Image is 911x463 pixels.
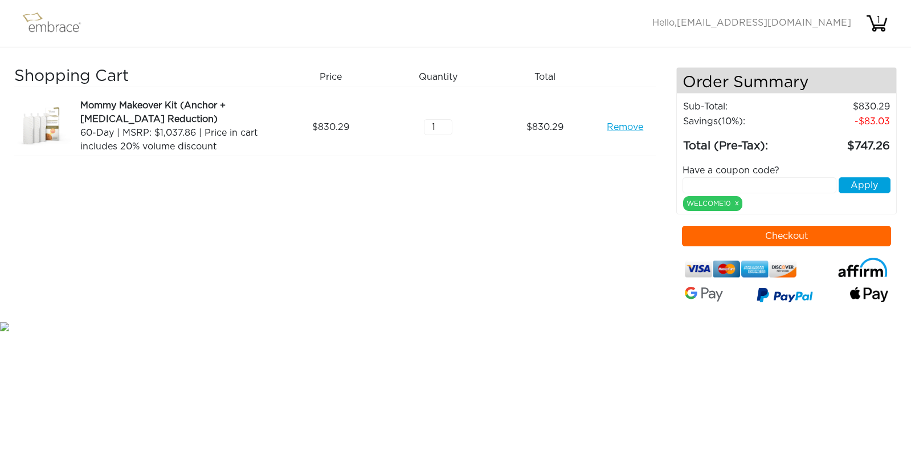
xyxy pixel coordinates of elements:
[683,196,742,211] div: WELCOME10
[718,117,743,126] span: (10%)
[839,177,890,193] button: Apply
[683,99,797,114] td: Sub-Total:
[281,67,389,87] div: Price
[867,13,890,27] div: 1
[797,99,890,114] td: 830.29
[682,226,891,246] button: Checkout
[683,114,797,129] td: Savings :
[677,68,896,94] h4: Order Summary
[674,164,899,177] div: Have a coupon code?
[838,258,888,277] img: affirm-logo.svg
[526,120,563,134] span: 830.29
[419,70,457,84] span: Quantity
[80,99,273,126] div: Mommy Makeover Kit (Anchor + [MEDICAL_DATA] Reduction)
[80,126,273,153] div: 60-Day | MSRP: $1,037.86 | Price in cart includes 20% volume discount
[14,99,71,156] img: 7ce86e4a-8ce9-11e7-b542-02e45ca4b85b.jpeg
[14,67,273,87] h3: Shopping Cart
[865,12,888,35] img: cart
[683,129,797,155] td: Total (Pre-Tax):
[607,120,643,134] a: Remove
[496,67,603,87] div: Total
[677,18,851,27] span: [EMAIL_ADDRESS][DOMAIN_NAME]
[797,114,890,129] td: 83.03
[757,285,813,308] img: paypal-v3.png
[685,287,723,302] img: Google-Pay-Logo.svg
[685,258,796,281] img: credit-cards.png
[312,120,349,134] span: 830.29
[735,198,739,208] a: x
[20,9,94,38] img: logo.png
[850,287,888,302] img: fullApplePay.png
[652,18,851,27] span: Hello,
[797,129,890,155] td: 747.26
[865,18,888,27] a: 1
